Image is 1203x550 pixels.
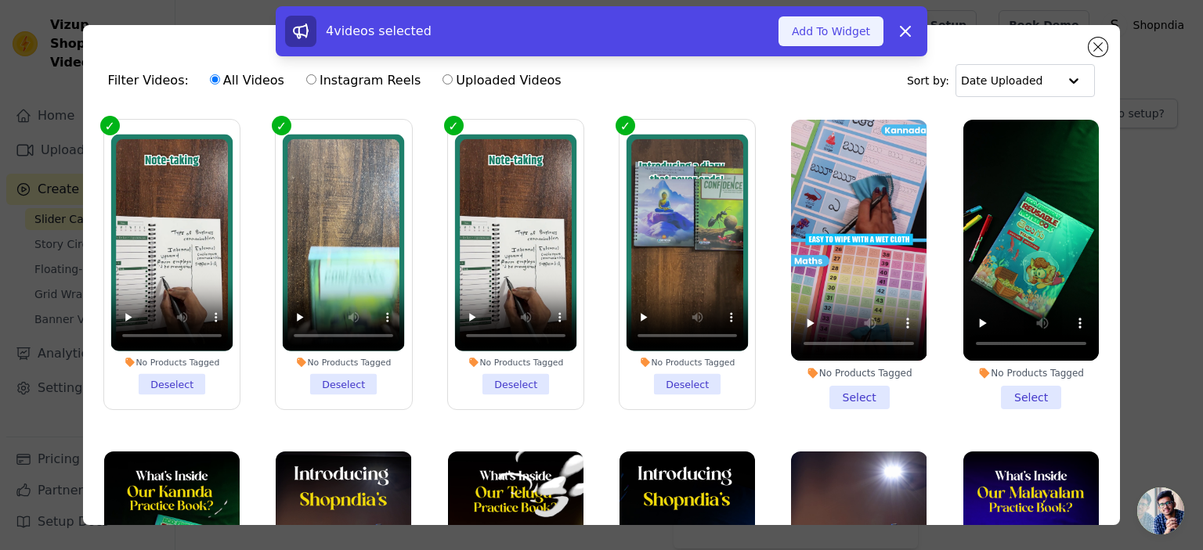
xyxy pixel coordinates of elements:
[1137,487,1184,534] div: Open chat
[963,367,1099,379] div: No Products Tagged
[442,70,562,91] label: Uploaded Videos
[108,63,570,99] div: Filter Videos:
[627,357,749,368] div: No Products Tagged
[454,357,576,368] div: No Products Tagged
[209,70,285,91] label: All Videos
[283,357,405,368] div: No Products Tagged
[791,367,927,379] div: No Products Tagged
[326,23,432,38] span: 4 videos selected
[907,64,1096,97] div: Sort by:
[779,16,883,46] button: Add To Widget
[110,357,233,368] div: No Products Tagged
[305,70,421,91] label: Instagram Reels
